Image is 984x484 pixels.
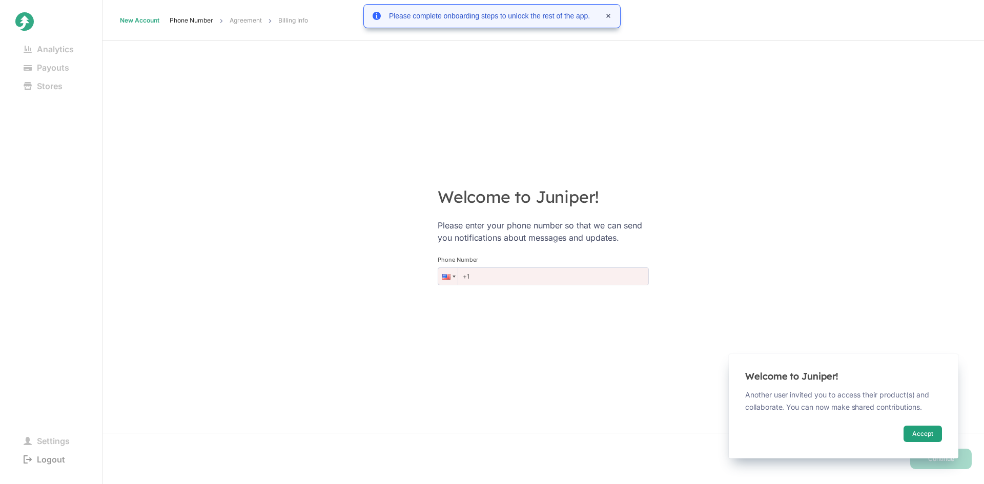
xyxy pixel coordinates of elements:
[389,12,590,19] h4: Please complete onboarding steps to unlock the rest of the app.
[15,60,77,75] span: Payouts
[230,16,262,24] span: Agreement
[15,79,71,93] span: Stores
[438,268,458,285] div: United States: + 1
[438,186,649,219] h2: Welcome to Juniper!
[170,16,213,24] span: Phone Number
[745,370,942,383] h4: Welcome to Juniper!
[15,42,82,56] span: Analytics
[745,389,942,413] p: Another user invited you to access their product(s) and collaborate. You can now make shared cont...
[120,16,159,24] span: New Account
[438,219,649,256] p: Please enter your phone number so that we can send you notifications about messages and updates.
[278,16,308,24] span: Billing Info
[15,434,78,448] span: Settings
[15,452,73,467] span: Logout
[438,256,478,263] div: Phone Number
[904,426,942,442] button: Accept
